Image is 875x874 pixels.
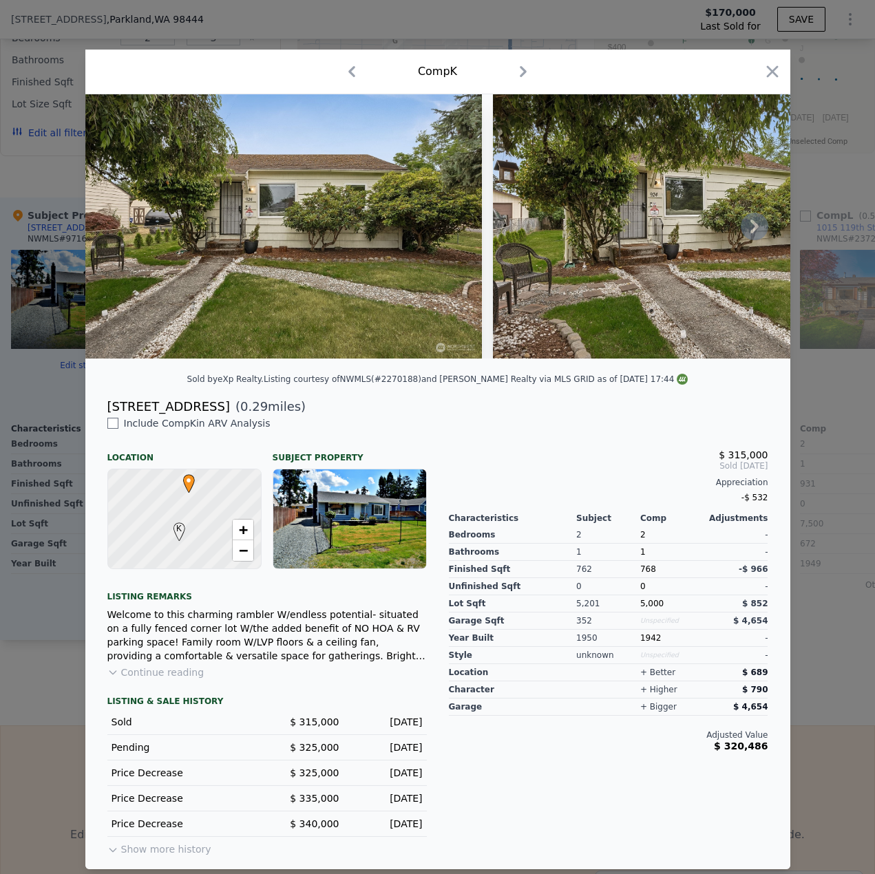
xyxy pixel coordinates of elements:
[180,474,188,482] div: •
[170,522,178,531] div: K
[733,616,768,626] span: $ 4,654
[449,612,577,630] div: Garage Sqft
[576,526,640,544] div: 2
[107,580,427,602] div: Listing remarks
[640,513,704,524] div: Comp
[449,630,577,647] div: Year Built
[449,460,768,471] span: Sold [DATE]
[576,544,640,561] div: 1
[704,526,768,544] div: -
[576,647,640,664] div: unknown
[640,530,646,540] span: 2
[640,544,704,561] div: 1
[107,665,204,679] button: Continue reading
[238,521,247,538] span: +
[107,441,262,463] div: Location
[739,564,768,574] span: -$ 966
[449,595,577,612] div: Lot Sqft
[640,612,704,630] div: Unspecified
[449,664,577,681] div: location
[449,513,577,524] div: Characteristics
[290,716,339,727] span: $ 315,000
[640,599,664,608] span: 5,000
[290,767,339,778] span: $ 325,000
[290,742,339,753] span: $ 325,000
[107,397,230,416] div: [STREET_ADDRESS]
[576,513,640,524] div: Subject
[180,470,198,491] span: •
[449,544,577,561] div: Bathrooms
[449,578,577,595] div: Unfinished Sqft
[233,520,253,540] a: Zoom in
[719,449,768,460] span: $ 315,000
[350,791,423,805] div: [DATE]
[576,612,640,630] div: 352
[85,94,482,359] img: Property Img
[230,397,306,416] span: ( miles)
[449,526,577,544] div: Bedrooms
[350,740,423,754] div: [DATE]
[576,630,640,647] div: 1950
[714,740,768,752] span: $ 320,486
[704,630,768,647] div: -
[576,595,640,612] div: 5,201
[704,544,768,561] div: -
[112,715,256,729] div: Sold
[640,647,704,664] div: Unspecified
[449,681,577,699] div: character
[640,582,646,591] span: 0
[704,513,768,524] div: Adjustments
[742,668,768,677] span: $ 689
[677,374,688,385] img: NWMLS Logo
[238,542,247,559] span: −
[187,374,264,384] div: Sold by eXp Realty .
[449,729,768,740] div: Adjusted Value
[350,766,423,780] div: [DATE]
[112,791,256,805] div: Price Decrease
[449,647,577,664] div: Style
[107,696,427,710] div: LISTING & SALE HISTORY
[640,630,704,647] div: 1942
[350,715,423,729] div: [DATE]
[742,685,768,694] span: $ 790
[449,699,577,716] div: garage
[273,441,427,463] div: Subject Property
[640,667,675,678] div: + better
[107,837,211,856] button: Show more history
[449,561,577,578] div: Finished Sqft
[170,522,189,535] span: K
[264,374,688,384] div: Listing courtesy of NWMLS (#2270188) and [PERSON_NAME] Realty via MLS GRID as of [DATE] 17:44
[233,540,253,561] a: Zoom out
[576,578,640,595] div: 0
[290,793,339,804] span: $ 335,000
[112,766,256,780] div: Price Decrease
[640,701,677,712] div: + bigger
[640,564,656,574] span: 768
[576,561,640,578] div: 762
[449,477,768,488] div: Appreciation
[741,493,768,502] span: -$ 532
[112,740,256,754] div: Pending
[704,578,768,595] div: -
[107,608,427,663] div: Welcome to this charming rambler W/endless potential- situated on a fully fenced corner lot W/the...
[733,702,768,712] span: $ 4,654
[118,418,276,429] span: Include Comp K in ARV Analysis
[418,63,457,80] div: Comp K
[704,647,768,664] div: -
[742,599,768,608] span: $ 852
[112,817,256,831] div: Price Decrease
[290,818,339,829] span: $ 340,000
[240,399,268,414] span: 0.29
[640,684,677,695] div: + higher
[350,817,423,831] div: [DATE]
